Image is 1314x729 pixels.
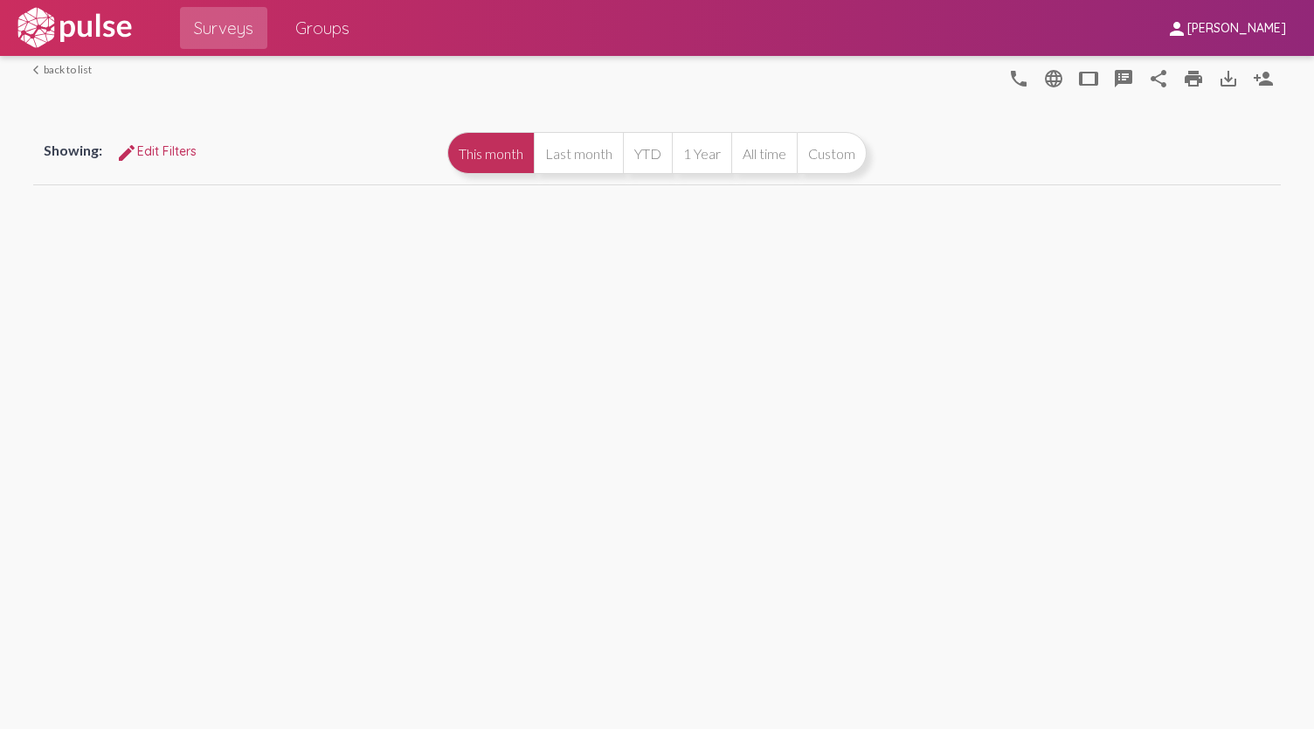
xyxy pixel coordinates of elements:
[1166,18,1187,39] mat-icon: person
[194,12,253,44] span: Surveys
[1106,60,1141,95] button: speaker_notes
[534,132,623,174] button: Last month
[1176,60,1211,95] a: print
[1246,60,1281,95] button: Person
[1152,11,1300,44] button: [PERSON_NAME]
[33,63,92,76] a: back to list
[295,12,349,44] span: Groups
[116,143,197,159] span: Edit Filters
[797,132,867,174] button: Custom
[1071,60,1106,95] button: tablet
[33,65,44,75] mat-icon: arrow_back_ios
[623,132,672,174] button: YTD
[1211,60,1246,95] button: Download
[1187,21,1286,37] span: [PERSON_NAME]
[731,132,797,174] button: All time
[102,135,211,167] button: Edit FiltersEdit Filters
[672,132,731,174] button: 1 Year
[1001,60,1036,95] button: language
[1043,68,1064,89] mat-icon: language
[1253,68,1274,89] mat-icon: Person
[14,6,135,50] img: white-logo.svg
[1036,60,1071,95] button: language
[1148,68,1169,89] mat-icon: Share
[1218,68,1239,89] mat-icon: Download
[1113,68,1134,89] mat-icon: speaker_notes
[1008,68,1029,89] mat-icon: language
[1141,60,1176,95] button: Share
[116,142,137,163] mat-icon: Edit Filters
[180,7,267,49] a: Surveys
[44,142,102,158] span: Showing:
[1183,68,1204,89] mat-icon: print
[1078,68,1099,89] mat-icon: tablet
[281,7,363,49] a: Groups
[447,132,534,174] button: This month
